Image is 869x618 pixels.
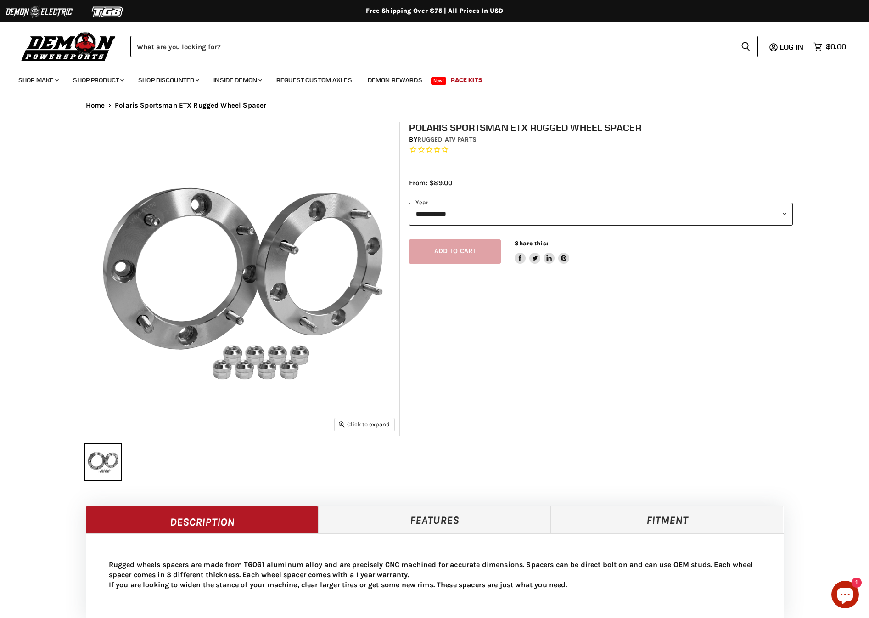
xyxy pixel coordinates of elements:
img: Polaris Sportsman ETX Rugged Wheel Spacer [86,122,399,436]
div: Free Shipping Over $75 | All Prices In USD [67,7,802,15]
a: Inside Demon [207,71,268,90]
p: Rugged wheels spacers are made from T6061 aluminum alloy and are precisely CNC machined for accur... [109,560,761,590]
span: From: $89.00 [409,179,452,187]
button: Click to expand [335,418,394,431]
ul: Main menu [11,67,844,90]
a: Rugged ATV Parts [417,136,477,143]
h1: Polaris Sportsman ETX Rugged Wheel Spacer [409,122,793,133]
img: Demon Electric Logo 2 [5,3,73,21]
a: Home [86,102,105,109]
span: Polaris Sportsman ETX Rugged Wheel Spacer [115,102,266,109]
span: New! [431,77,447,85]
span: Share this: [515,240,548,247]
a: Shop Discounted [131,71,205,90]
a: Race Kits [444,71,489,90]
span: $0.00 [826,42,846,51]
img: TGB Logo 2 [73,3,142,21]
a: Description [86,506,319,533]
a: $0.00 [809,40,851,53]
select: year [409,203,793,226]
nav: Breadcrumbs [67,102,802,109]
form: Product [130,36,758,57]
span: Log in [780,42,803,51]
div: by [409,135,793,145]
a: Features [318,506,551,533]
input: Search [130,36,734,57]
inbox-online-store-chat: Shopify online store chat [829,581,862,611]
img: Demon Powersports [18,30,119,62]
a: Fitment [551,506,784,533]
a: Demon Rewards [361,71,429,90]
a: Shop Make [11,71,64,90]
button: Search [734,36,758,57]
span: Rated 0.0 out of 5 stars 0 reviews [409,145,793,155]
button: Polaris Sportsman ETX Rugged Wheel Spacer thumbnail [85,444,121,480]
a: Shop Product [66,71,129,90]
a: Request Custom Axles [269,71,359,90]
a: Log in [776,43,809,51]
aside: Share this: [515,239,569,264]
span: Click to expand [339,421,390,428]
